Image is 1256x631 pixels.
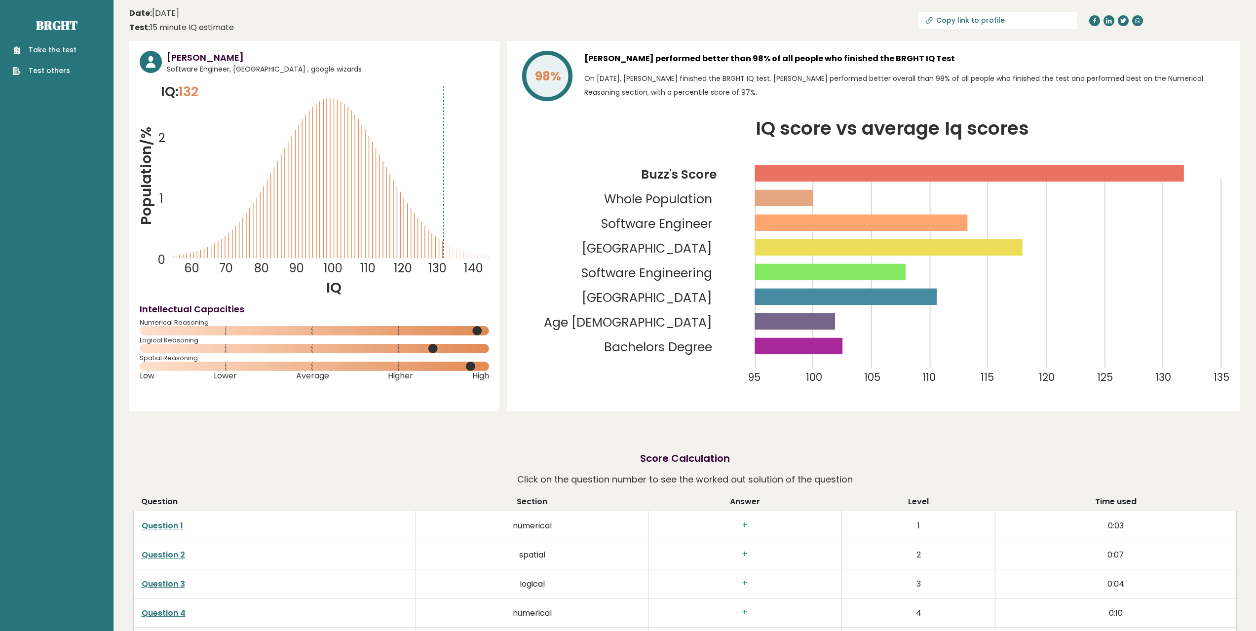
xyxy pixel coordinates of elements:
tspan: 120 [1039,370,1055,384]
b: Date: [129,7,152,19]
span: Spatial Reasoning [140,356,489,360]
a: Question 4 [142,607,186,619]
tspan: 70 [219,260,233,277]
tspan: 1 [159,190,163,207]
td: 0:07 [995,540,1236,569]
tspan: 2 [158,130,165,146]
td: 1 [841,511,995,540]
tspan: IQ [327,277,342,297]
tspan: 98% [535,68,561,85]
td: 2 [841,540,995,569]
a: Question 3 [142,578,185,590]
div: 15 minute IQ estimate [129,22,234,34]
th: Level [841,496,995,511]
a: Brght [36,17,77,33]
td: 0:04 [995,569,1236,598]
tspan: Population/% [136,127,156,225]
p: IQ: [161,82,198,102]
h3: + [656,607,833,618]
b: Test: [129,22,150,33]
a: Take the test [13,45,76,55]
tspan: Buzz's Score [642,166,717,183]
td: 0:10 [995,598,1236,627]
tspan: 120 [394,260,413,277]
td: numerical [416,511,648,540]
tspan: Age [DEMOGRAPHIC_DATA] [544,314,713,331]
span: Low [140,374,154,378]
tspan: 80 [254,260,269,277]
th: Section [416,496,648,511]
h3: + [656,549,833,559]
span: Logical Reasoning [140,338,489,342]
tspan: 125 [1097,370,1113,384]
tspan: 90 [289,260,304,277]
tspan: 60 [184,260,199,277]
span: Lower [214,374,237,378]
span: 132 [179,82,198,101]
th: Question [133,496,416,511]
span: Numerical Reasoning [140,321,489,325]
span: Software Engineer, [GEOGRAPHIC_DATA] , google wizards [167,64,489,74]
tspan: 115 [981,370,994,384]
tspan: IQ score vs average Iq scores [756,115,1029,141]
td: numerical [416,598,648,627]
a: Question 1 [142,520,183,531]
tspan: 110 [360,260,376,277]
span: Average [296,374,329,378]
a: Question 2 [142,549,185,560]
tspan: Whole Population [605,190,713,208]
h3: [PERSON_NAME] [167,51,489,64]
tspan: 95 [748,370,761,384]
tspan: Bachelors Degree [605,338,713,356]
p: On [DATE], [PERSON_NAME] finished the BRGHT IQ test. [PERSON_NAME] performed better overall than ... [584,72,1230,99]
tspan: 105 [864,370,880,384]
td: 3 [841,569,995,598]
h3: + [656,578,833,589]
tspan: [GEOGRAPHIC_DATA] [582,289,713,306]
td: 4 [841,598,995,627]
tspan: 100 [806,370,822,384]
a: Test others [13,66,76,76]
p: Click on the question number to see the worked out solution of the question [517,471,853,488]
h3: + [656,520,833,530]
tspan: 140 [464,260,483,277]
tspan: 130 [1155,370,1171,384]
span: Higher [388,374,413,378]
span: High [472,374,489,378]
h3: [PERSON_NAME] performed better than 98% of all people who finished the BRGHT IQ Test [584,51,1230,67]
tspan: 0 [158,252,166,268]
h4: Intellectual Capacities [140,302,489,316]
h2: Score Calculation [640,451,730,466]
tspan: Software Engineering [582,264,713,282]
td: logical [416,569,648,598]
th: Answer [648,496,841,511]
time: [DATE] [129,7,179,19]
tspan: 110 [922,370,936,384]
tspan: 130 [428,260,447,277]
td: spatial [416,540,648,569]
tspan: [GEOGRAPHIC_DATA] [582,240,713,257]
td: 0:03 [995,511,1236,540]
tspan: 135 [1214,370,1229,384]
tspan: Software Engineer [602,215,713,232]
th: Time used [995,496,1236,511]
tspan: 100 [324,260,343,277]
